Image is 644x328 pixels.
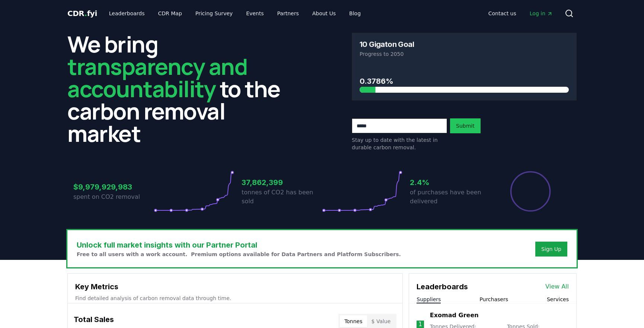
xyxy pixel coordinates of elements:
a: Blog [343,7,367,20]
nav: Main [103,7,367,20]
p: spent on CO2 removal [73,192,154,201]
a: Log in [524,7,559,20]
h3: 2.4% [410,177,490,188]
a: Contact us [482,7,522,20]
div: Percentage of sales delivered [510,171,551,212]
a: Partners [271,7,305,20]
h3: 0.3786% [360,76,569,87]
nav: Main [482,7,559,20]
a: Leaderboards [103,7,151,20]
button: $ Value [367,315,395,327]
a: Events [240,7,270,20]
a: Exomad Green [430,311,479,320]
span: Log in [530,10,553,17]
h3: Leaderboards [417,281,468,292]
button: Submit [450,118,481,133]
span: CDR fyi [67,9,97,18]
span: . [85,9,87,18]
p: of purchases have been delivered [410,188,490,206]
a: Sign Up [541,245,561,253]
button: Sign Up [535,242,567,257]
a: About Us [306,7,342,20]
button: Services [547,296,569,303]
p: tonnes of CO2 has been sold [242,188,322,206]
h3: 10 Gigaton Goal [360,41,414,48]
button: Suppliers [417,296,441,303]
h3: Key Metrics [75,281,395,292]
a: CDR.fyi [67,8,97,19]
button: Purchasers [479,296,508,303]
h3: Unlock full market insights with our Partner Portal [77,239,401,251]
button: Tonnes [340,315,367,327]
h3: 37,862,399 [242,177,322,188]
span: transparency and accountability [67,51,247,104]
a: View All [545,282,569,291]
p: Find detailed analysis of carbon removal data through time. [75,294,395,302]
p: Stay up to date with the latest in durable carbon removal. [352,136,447,151]
a: Pricing Survey [189,7,239,20]
a: CDR Map [152,7,188,20]
h3: $9,979,929,983 [73,181,154,192]
p: Free to all users with a work account. Premium options available for Data Partners and Platform S... [77,251,401,258]
h2: We bring to the carbon removal market [67,33,292,144]
p: Progress to 2050 [360,50,569,58]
